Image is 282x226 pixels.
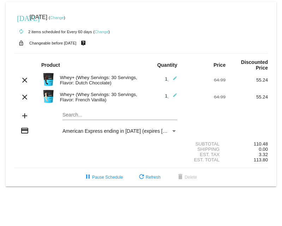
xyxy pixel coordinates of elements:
[137,175,161,180] span: Refresh
[226,94,268,100] div: 55.24
[84,173,92,182] mat-icon: pause
[214,62,226,68] strong: Price
[14,30,92,34] small: 2 items scheduled for Every 60 days
[62,128,216,134] span: American Express ending in [DATE] (expires [CREDIT_CARD_DATA])
[165,76,177,82] span: 1
[169,93,177,101] mat-icon: edit
[56,75,141,85] div: Whey+ (Whey Servings: 30 Servings, Flavor: Dutch Chocolate)
[29,41,77,45] small: Changeable before [DATE]
[170,171,203,184] button: Delete
[95,30,108,34] a: Change
[20,126,29,135] mat-icon: credit_card
[259,147,268,152] span: 0.00
[62,128,177,134] mat-select: Payment Method
[183,141,226,147] div: Subtotal
[56,92,141,102] div: Whey+ (Whey Servings: 30 Servings, Flavor: French Vanilla)
[41,72,55,87] img: Image-1-Carousel-Whey-2lb-Dutch-Chocolate-no-badge-Transp.png
[20,76,29,84] mat-icon: clear
[17,38,25,48] mat-icon: lock_open
[137,173,146,182] mat-icon: refresh
[84,175,123,180] span: Pause Schedule
[226,141,268,147] div: 110.48
[41,62,60,68] strong: Product
[254,157,268,162] span: 113.80
[79,38,88,48] mat-icon: live_help
[165,93,177,99] span: 1
[176,175,197,180] span: Delete
[132,171,166,184] button: Refresh
[20,93,29,101] mat-icon: clear
[183,147,226,152] div: Shipping
[62,112,177,118] input: Search...
[49,16,65,20] small: ( )
[50,16,64,20] a: Change
[78,171,128,184] button: Pause Schedule
[169,76,177,84] mat-icon: edit
[183,152,226,157] div: Est. Tax
[226,77,268,83] div: 55.24
[17,28,25,36] mat-icon: autorenew
[157,62,177,68] strong: Quantity
[259,152,268,157] span: 3.32
[241,59,268,71] strong: Discounted Price
[183,77,226,83] div: 64.99
[20,112,29,120] mat-icon: add
[183,157,226,162] div: Est. Total
[93,30,110,34] small: ( )
[41,89,55,103] img: Image-1-Carousel-Whey-2lb-Vanilla-no-badge-Transp.png
[17,13,25,22] mat-icon: [DATE]
[176,173,185,182] mat-icon: delete
[183,94,226,100] div: 64.99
